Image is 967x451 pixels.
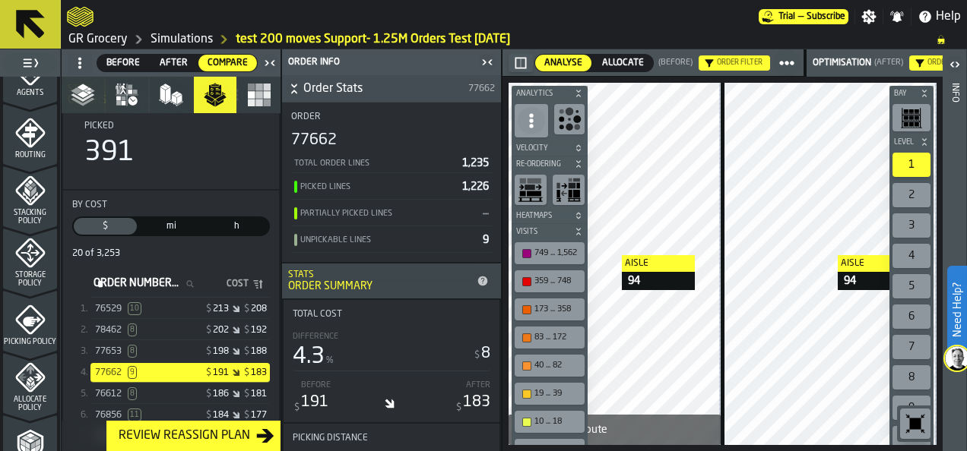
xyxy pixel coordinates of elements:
div: button-toolbar-undefined [512,408,588,436]
span: (After) [874,58,903,68]
span: % [326,356,334,365]
button: button- [512,86,588,101]
button: button- [509,54,533,72]
div: StatList-item-Unpickable Lines [291,226,492,253]
div: 202 [213,325,229,336]
div: 213 [213,304,229,314]
div: 83 ... 172 [518,330,582,345]
label: button-switch-multi-Distance [138,216,204,236]
div: 9 [892,396,931,420]
button: button- [889,134,934,150]
div: stat-Total Cost [284,300,499,422]
span: 77662 [468,84,495,94]
label: button-switch-multi-Cost [72,216,138,236]
button: button- [512,156,588,172]
span: mi [141,219,201,233]
div: 10 [892,426,931,450]
div: StatList-item-[object Object] [90,298,270,319]
div: button-toolbar-undefined [512,172,550,208]
div: 40 ... 82 [534,361,580,371]
div: StatList-item-[object Object] [90,340,270,361]
li: menu Storage Policy [3,228,57,289]
div: StatList-item-Picked Lines [291,173,492,200]
button: button- [512,224,588,239]
label: button-toggle-Toggle Full Menu [3,52,57,74]
span: Total Cost [293,309,342,320]
span: Subscribe [807,11,845,22]
div: StatList-item-[object Object] [90,404,270,425]
div: Title [293,433,490,443]
span: $ [474,351,480,360]
div: button-toolbar-undefined [889,180,934,210]
div: button-toolbar-undefined [889,241,934,271]
label: button-switch-multi-Compare [198,54,258,72]
div: 2 [892,183,931,207]
div: Review Reassign Plan [113,427,256,445]
label: button-toggle-Settings [855,9,883,24]
div: 4 [892,244,931,268]
div: 188 [251,346,267,357]
div: thumb [205,218,268,235]
div: button-toolbar-undefined [512,352,588,380]
div: 10 ... 18 [534,417,580,427]
span: By Cost [72,200,107,210]
div: 183 [463,392,490,413]
div: button-toolbar-undefined [889,393,934,423]
div: StatList-item-Total Order Lines [291,153,492,173]
div: StatList-item-Partially Picked Lines [291,200,492,226]
div: thumb [535,55,591,71]
div: 186 [213,389,229,399]
div: Loading Route [539,424,715,436]
div: button-toolbar-undefined [889,362,934,393]
div: 198 [213,346,229,357]
span: Allocate [599,56,647,70]
button: button- [512,208,588,223]
span: Cost [209,279,249,289]
div: 7 [892,335,931,359]
span: Trial [778,11,795,22]
span: $ [244,346,249,357]
div: button-toolbar-undefined [512,267,588,295]
div: 8 [473,343,490,364]
div: Hide filter [915,58,924,68]
div: button-toolbar-undefined [551,101,588,140]
div: 4.3 [293,343,467,371]
span: Routing [3,151,57,159]
a: link-to-/wh/i/e451d98b-95f6-4604-91ff-c80219f9c36d [68,30,128,49]
li: menu Picking Policy [3,290,57,351]
div: Title [84,121,258,131]
div: 3 [892,213,931,238]
div: thumb [198,55,257,71]
header: Info [943,49,966,451]
span: Allocate Policy [3,396,57,412]
div: 40 ... 82 [518,358,582,374]
label: Before [301,377,331,390]
span: $ [244,367,249,378]
button: button- [512,140,588,156]
label: button-toggle-Help [912,8,967,26]
div: Partially Picked Lines [300,209,477,219]
span: Unpickable Lines [128,323,137,336]
div: button-toolbar-undefined [889,332,934,362]
span: $ [206,410,211,421]
span: 76529 [95,304,122,314]
div: Picked Lines [300,182,456,192]
div: button-toolbar-undefined [512,380,588,408]
div: 208 [251,304,267,314]
div: 19 ... 39 [534,389,580,399]
div: button-toolbar-undefined [889,271,934,301]
div: Menu Subscription [759,9,848,24]
div: Info [950,80,960,447]
span: Picking Policy [3,338,57,346]
span: Unpickable Lines [128,387,137,400]
div: 181 [251,389,267,399]
div: 192 [251,325,267,336]
span: Unpickable Lines [128,345,137,358]
div: thumb [97,55,149,71]
span: $ [75,219,135,233]
label: After [466,377,490,390]
a: link-to-/wh/i/e451d98b-95f6-4604-91ff-c80219f9c36d [151,30,213,49]
div: Title [293,309,490,320]
div: button-toolbar-undefined [889,301,934,332]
